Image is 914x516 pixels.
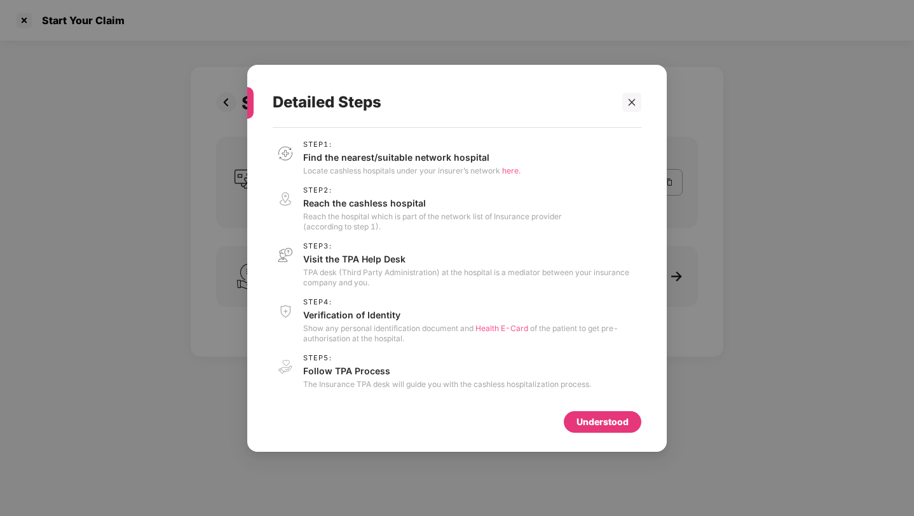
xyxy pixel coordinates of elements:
span: Step 2 : [303,186,562,194]
span: Step 4 : [303,297,641,306]
span: close [627,97,636,106]
span: Step 3 : [303,241,641,250]
img: svg+xml;base64,PHN2ZyB3aWR0aD0iNDAiIGhlaWdodD0iNDEiIHZpZXdCb3g9IjAgMCA0MCA0MSIgZmlsbD0ibm9uZSIgeG... [273,186,298,212]
img: svg+xml;base64,PHN2ZyB3aWR0aD0iNDAiIGhlaWdodD0iNDEiIHZpZXdCb3g9IjAgMCA0MCA0MSIgZmlsbD0ibm9uZSIgeG... [273,353,298,379]
span: Step 5 : [303,353,591,362]
p: Visit the TPA Help Desk [303,252,641,264]
p: Verification of Identity [303,308,641,320]
span: Step 1 : [303,140,521,148]
p: The Insurance TPA desk will guide you with the cashless hospitalization process. [303,379,591,389]
p: Follow TPA Process [303,364,591,376]
div: Detailed Steps [273,78,611,127]
img: svg+xml;base64,PHN2ZyB3aWR0aD0iNDAiIGhlaWdodD0iNDEiIHZpZXdCb3g9IjAgMCA0MCA0MSIgZmlsbD0ibm9uZSIgeG... [273,241,298,268]
p: Show any personal identification document and of the patient to get pre-authorisation at the hosp... [303,323,641,343]
p: TPA desk (Third Party Administration) at the hospital is a mediator between your insurance compan... [303,267,641,287]
p: Reach the hospital which is part of the network list of Insurance provider (according to step 1). [303,211,562,231]
p: Find the nearest/suitable network hospital [303,151,521,163]
span: here. [502,165,521,175]
img: svg+xml;base64,PHN2ZyB3aWR0aD0iNDAiIGhlaWdodD0iNDEiIHZpZXdCb3g9IjAgMCA0MCA0MSIgZmlsbD0ibm9uZSIgeG... [273,297,298,323]
p: Locate cashless hospitals under your insurer’s network [303,165,521,175]
p: Reach the cashless hospital [303,196,562,208]
img: svg+xml;base64,PHN2ZyB3aWR0aD0iNDAiIGhlaWdodD0iNDEiIHZpZXdCb3g9IjAgMCA0MCA0MSIgZmlsbD0ibm9uZSIgeG... [273,140,298,166]
span: Health E-Card [475,323,528,332]
div: Understood [576,414,629,428]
